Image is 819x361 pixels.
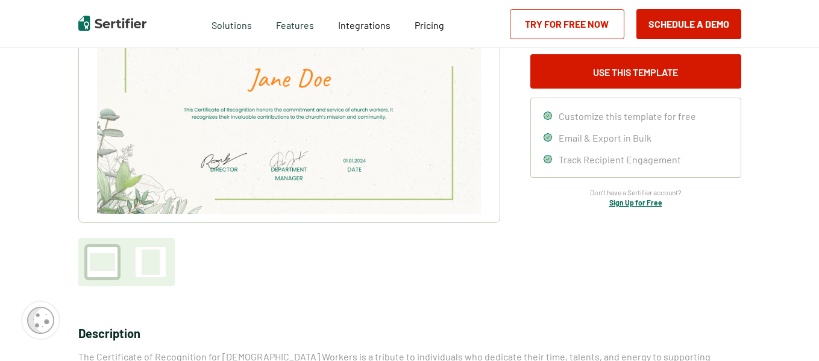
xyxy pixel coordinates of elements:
[415,19,444,31] span: Pricing
[636,9,741,39] button: Schedule a Demo
[27,307,54,334] img: Cookie Popup Icon
[338,19,391,31] span: Integrations
[78,326,140,341] span: Description
[559,132,651,143] span: Email & Export in Bulk
[338,16,391,31] a: Integrations
[559,110,696,122] span: Customize this template for free
[212,16,252,31] span: Solutions
[759,303,819,361] iframe: Chat Widget
[510,9,624,39] a: Try for Free Now
[78,16,146,31] img: Sertifier | Digital Credentialing Platform
[276,16,314,31] span: Features
[415,16,444,31] a: Pricing
[609,198,662,207] a: Sign Up for Free
[590,187,682,198] span: Don’t have a Sertifier account?
[530,54,741,89] button: Use This Template
[559,154,681,165] span: Track Recipient Engagement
